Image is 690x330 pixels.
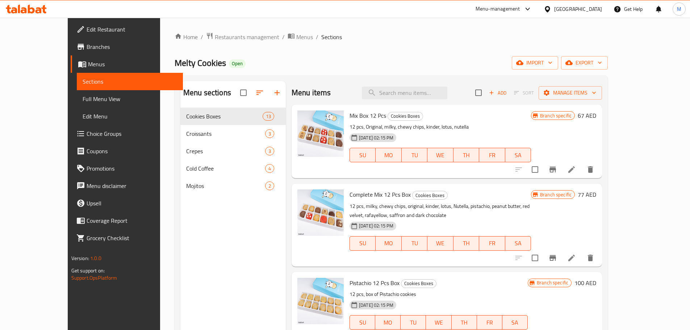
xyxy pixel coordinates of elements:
[87,199,177,208] span: Upsell
[452,315,477,330] button: TH
[401,315,426,330] button: TU
[582,249,599,267] button: delete
[388,112,423,120] span: Cookies Boxes
[175,55,226,71] span: Melty Cookies
[353,317,372,328] span: SU
[265,165,274,172] span: 4
[83,112,177,121] span: Edit Menu
[379,238,398,248] span: MO
[206,32,279,42] a: Restaurants management
[505,317,525,328] span: SA
[578,189,596,200] h6: 77 AED
[186,164,265,173] span: Cold Coffee
[401,279,436,288] div: Cookies Boxes
[77,90,183,108] a: Full Menu View
[405,238,425,248] span: TU
[292,87,331,98] h2: Menu items
[263,112,274,121] div: items
[350,110,386,121] span: Mix Box 12 Pcs
[508,238,528,248] span: SA
[229,60,246,67] span: Open
[186,181,265,190] span: Mojitos
[71,229,183,247] a: Grocery Checklist
[71,21,183,38] a: Edit Restaurant
[297,110,344,157] img: Mix Box 12 Pcs
[87,234,177,242] span: Grocery Checklist
[71,160,183,177] a: Promotions
[71,212,183,229] a: Coverage Report
[350,202,531,220] p: 12 pcs, milky, chewy chips, original, kinder, lotus, Nutella, pistachio, peanut butter, red velve...
[87,129,177,138] span: Choice Groups
[544,161,561,178] button: Branch-specific-item
[87,25,177,34] span: Edit Restaurant
[376,148,401,162] button: MO
[561,56,608,70] button: export
[350,236,376,251] button: SU
[429,317,448,328] span: WE
[502,315,528,330] button: SA
[486,87,509,99] span: Add item
[186,129,265,138] span: Croissants
[356,302,396,309] span: [DATE] 02:15 PM
[350,277,400,288] span: Pistachio 12 Pcs Box
[265,148,274,155] span: 3
[87,181,177,190] span: Menu disclaimer
[350,189,411,200] span: Complete Mix 12 Pcs Box
[376,236,401,251] button: MO
[505,148,531,162] button: SA
[180,160,286,177] div: Cold Coffee4
[71,195,183,212] a: Upsell
[427,236,453,251] button: WE
[512,56,558,70] button: import
[183,87,231,98] h2: Menu sections
[321,33,342,41] span: Sections
[316,33,318,41] li: /
[180,105,286,197] nav: Menu sections
[83,95,177,103] span: Full Menu View
[71,125,183,142] a: Choice Groups
[405,150,425,160] span: TU
[427,148,453,162] button: WE
[353,150,373,160] span: SU
[518,58,552,67] span: import
[426,315,451,330] button: WE
[379,150,398,160] span: MO
[471,85,486,100] span: Select section
[356,134,396,141] span: [DATE] 02:15 PM
[430,238,450,248] span: WE
[77,73,183,90] a: Sections
[456,150,476,160] span: TH
[77,108,183,125] a: Edit Menu
[263,113,274,120] span: 13
[582,161,599,178] button: delete
[567,58,602,67] span: export
[554,5,602,13] div: [GEOGRAPHIC_DATA]
[71,38,183,55] a: Branches
[236,85,251,100] span: Select all sections
[186,147,265,155] span: Crepes
[87,216,177,225] span: Coverage Report
[186,112,263,121] span: Cookies Boxes
[505,236,531,251] button: SA
[265,130,274,137] span: 3
[297,189,344,236] img: Complete Mix 12 Pcs Box
[453,148,479,162] button: TH
[476,5,520,13] div: Menu-management
[353,238,373,248] span: SU
[350,122,531,131] p: 12 pcs, Original, milky, chewy chips, kinder, lotus, nutella
[402,148,427,162] button: TU
[456,238,476,248] span: TH
[297,278,344,324] img: Pistachio 12 Pcs Box
[527,250,543,266] span: Select to update
[288,32,313,42] a: Menus
[508,150,528,160] span: SA
[265,181,274,190] div: items
[488,89,507,97] span: Add
[534,279,571,286] span: Branch specific
[479,148,505,162] button: FR
[265,147,274,155] div: items
[282,33,285,41] li: /
[71,254,89,263] span: Version:
[265,183,274,189] span: 2
[480,317,499,328] span: FR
